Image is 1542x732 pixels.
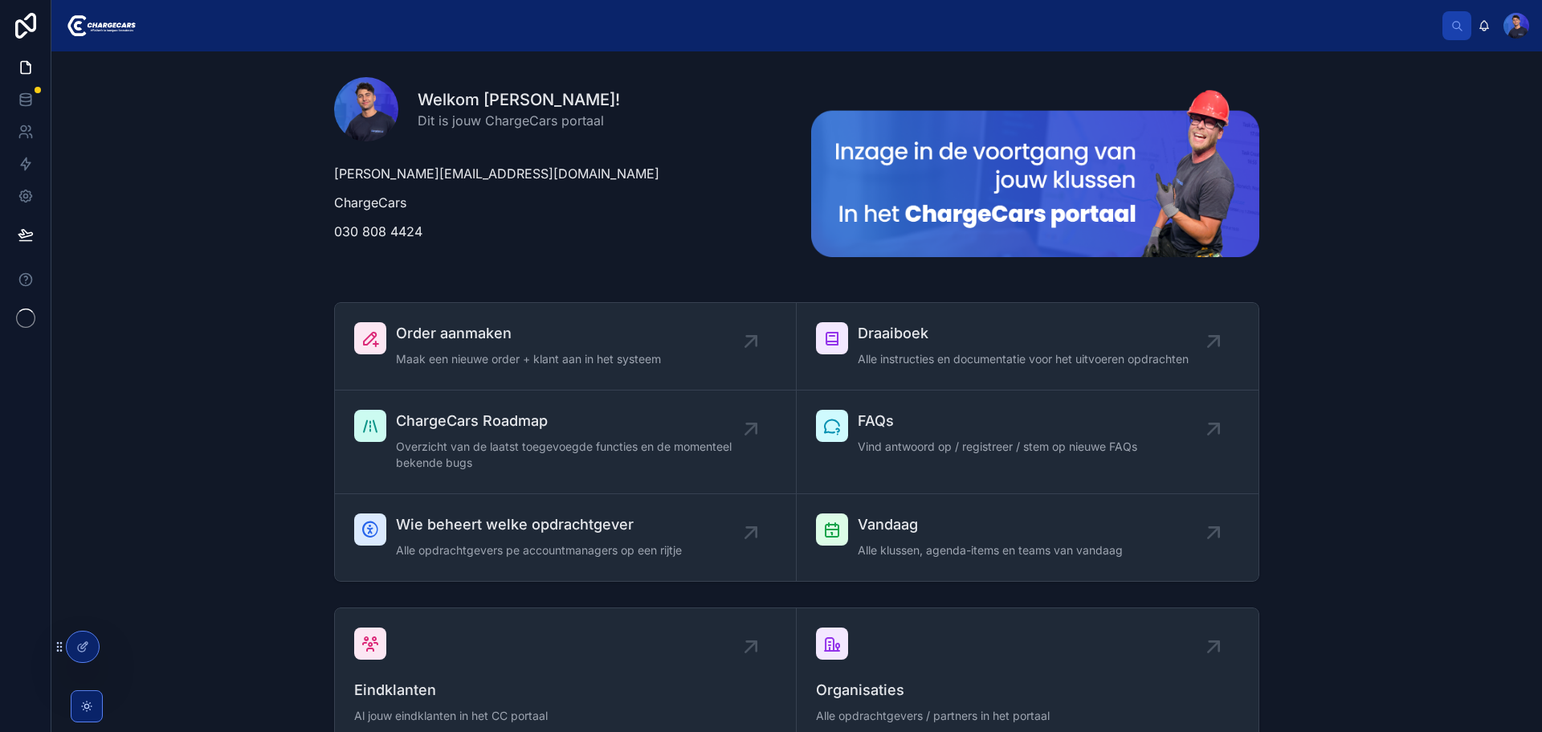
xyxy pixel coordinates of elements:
[335,391,797,494] a: ChargeCars RoadmapOverzicht van de laatst toegevoegde functies en de momenteel bekende bugs
[396,322,661,345] span: Order aanmaken
[335,303,797,391] a: Order aanmakenMaak een nieuwe order + klant aan in het systeem
[396,542,682,558] span: Alle opdrachtgevers pe accountmanagers op een rijtje
[858,542,1123,558] span: Alle klussen, agenda-items en teams van vandaag
[858,322,1189,345] span: Draaiboek
[354,679,777,701] span: Eindklanten
[354,708,777,724] span: Al jouw eindklanten in het CC portaal
[64,13,136,39] img: App logo
[396,351,661,367] span: Maak een nieuwe order + klant aan in het systeem
[858,410,1137,432] span: FAQs
[811,90,1259,257] img: 23681-Frame-213-(2).png
[335,494,797,581] a: Wie beheert welke opdrachtgeverAlle opdrachtgevers pe accountmanagers op een rijtje
[816,708,1239,724] span: Alle opdrachtgevers / partners in het portaal
[396,513,682,536] span: Wie beheert welke opdrachtgever
[797,494,1258,581] a: VandaagAlle klussen, agenda-items en teams van vandaag
[396,410,751,432] span: ChargeCars Roadmap
[816,679,1239,701] span: Organisaties
[797,391,1258,494] a: FAQsVind antwoord op / registreer / stem op nieuwe FAQs
[396,439,751,471] span: Overzicht van de laatst toegevoegde functies en de momenteel bekende bugs
[797,303,1258,391] a: DraaiboekAlle instructies en documentatie voor het uitvoeren opdrachten
[334,164,782,183] p: [PERSON_NAME][EMAIL_ADDRESS][DOMAIN_NAME]
[149,22,1442,29] div: scrollable content
[858,439,1137,455] span: Vind antwoord op / registreer / stem op nieuwe FAQs
[334,222,782,241] p: 030 808 4424
[418,88,620,111] h1: Welkom [PERSON_NAME]!
[334,193,782,212] p: ChargeCars
[858,513,1123,536] span: Vandaag
[418,111,620,130] span: Dit is jouw ChargeCars portaal
[858,351,1189,367] span: Alle instructies en documentatie voor het uitvoeren opdrachten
